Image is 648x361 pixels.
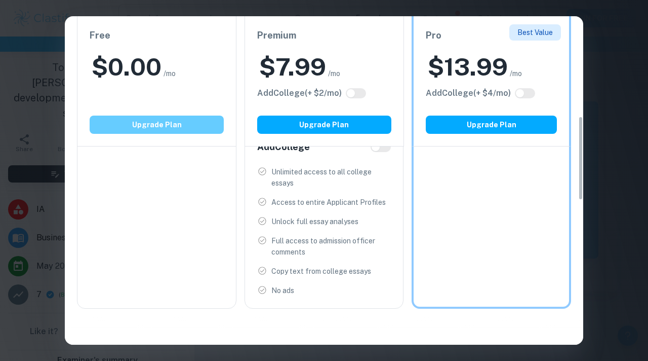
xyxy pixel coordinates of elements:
h2: $ 13.99 [428,51,508,83]
p: Unlimited access to all college essays [271,166,391,189]
h6: Click to see all the additional College features. [257,87,342,99]
p: Copy text from college essays [271,266,371,277]
span: /mo [164,68,176,79]
span: /mo [328,68,340,79]
button: Upgrade Plan [257,116,391,134]
p: Access to entire Applicant Profiles [271,197,386,208]
button: Upgrade Plan [426,116,557,134]
h6: Add College [257,140,310,154]
h6: Pro [426,28,557,43]
p: Unlock full essay analyses [271,216,358,227]
button: Upgrade Plan [90,116,224,134]
h6: Click to see all the additional College features. [426,87,511,99]
h6: Premium [257,28,391,43]
span: /mo [510,68,522,79]
h2: $ 0.00 [92,51,161,83]
p: Best Value [517,27,553,38]
p: No ads [271,285,294,296]
p: Full access to admission officer comments [271,235,391,258]
h2: $ 7.99 [259,51,326,83]
h6: Free [90,28,224,43]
